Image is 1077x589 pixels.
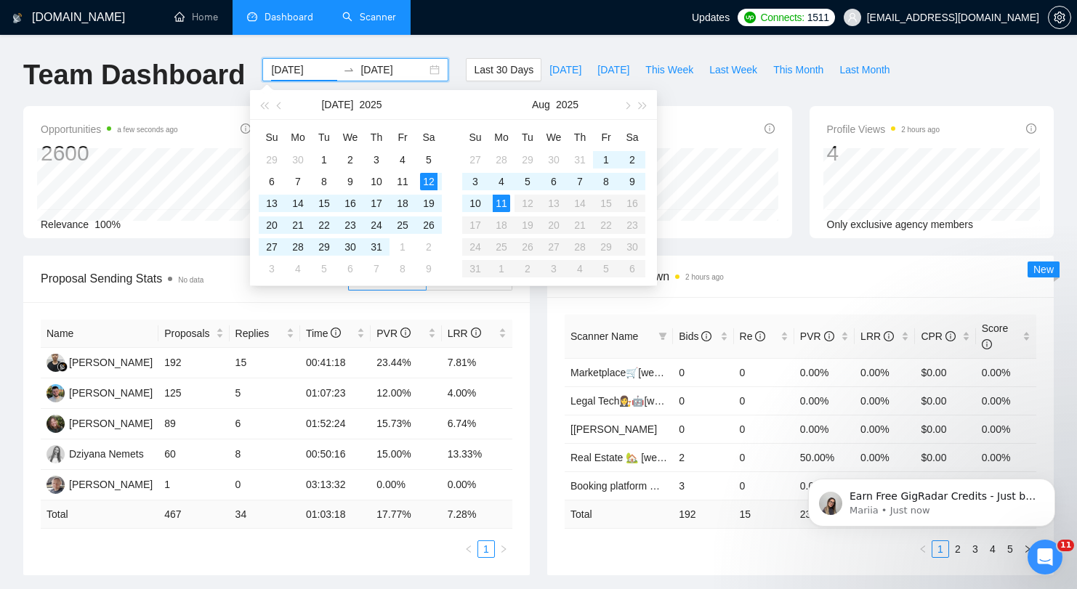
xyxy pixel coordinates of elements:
span: setting [1049,12,1070,23]
td: 2025-07-29 [515,149,541,171]
td: 15 [230,348,300,378]
th: Th [567,126,593,149]
div: 18 [394,195,411,212]
span: filter [656,325,670,347]
td: 2025-08-03 [259,258,285,280]
div: [PERSON_NAME] [69,385,153,401]
span: Score [982,322,1009,350]
span: This Week [645,62,693,78]
span: info-circle [765,123,775,134]
div: 26 [420,216,437,234]
span: info-circle [241,123,251,134]
a: FG[PERSON_NAME] [47,356,153,367]
a: 1 [478,541,494,557]
div: 23 [342,216,359,234]
a: [[PERSON_NAME] [570,423,657,435]
td: 2025-07-03 [363,149,390,171]
button: 2025 [359,90,382,119]
td: 0.00% [855,415,915,443]
td: 2025-07-15 [311,192,337,214]
a: WY[PERSON_NAME] [47,478,153,490]
div: 14 [289,195,307,212]
td: 2025-08-02 [619,149,645,171]
span: Dashboard [265,11,313,23]
th: We [541,126,567,149]
time: a few seconds ago [117,126,177,134]
div: 4 [394,151,411,168]
td: 2025-07-09 [337,171,363,192]
div: 28 [289,238,307,256]
span: New [1033,264,1054,275]
span: [DATE] [549,62,581,78]
span: info-circle [824,331,834,341]
div: 6 [263,173,281,190]
span: Relevance [41,219,89,230]
div: 4 [289,260,307,277]
td: 2025-08-04 [488,171,515,192]
td: 01:03:18 [300,500,371,529]
td: 2025-07-18 [390,192,416,214]
a: setting [1048,12,1071,23]
div: 27 [263,238,281,256]
td: 0 [673,358,733,386]
th: Sa [416,126,442,149]
div: 27 [467,151,484,168]
span: Scanner Breakdown [565,267,1036,285]
div: 3 [467,173,484,190]
div: [PERSON_NAME] [69,476,153,492]
span: Last Month [839,62,890,78]
a: AK[PERSON_NAME] [47,386,153,398]
th: Tu [515,126,541,149]
th: We [337,126,363,149]
td: 2025-07-28 [488,149,515,171]
div: 1 [394,238,411,256]
time: 2 hours ago [901,126,940,134]
span: PVR [376,328,411,339]
span: info-circle [884,331,894,341]
td: 2025-08-01 [390,236,416,258]
td: 2025-07-26 [416,214,442,236]
td: $0.00 [915,415,975,443]
div: 1 [597,151,615,168]
td: 2025-07-24 [363,214,390,236]
button: [DATE] [541,58,589,81]
td: 2025-08-05 [515,171,541,192]
div: 7 [289,173,307,190]
td: 2025-08-02 [416,236,442,258]
div: 6 [545,173,562,190]
a: HH[PERSON_NAME] [47,417,153,428]
th: Su [462,126,488,149]
td: 125 [158,378,229,409]
span: No data [178,276,203,284]
input: End date [360,62,427,78]
td: 50.00% [794,443,855,471]
span: dashboard [247,12,257,22]
span: LRR [448,328,481,339]
div: 2 [420,238,437,256]
span: swap-right [343,64,355,76]
div: 11 [493,195,510,212]
div: 24 [368,216,385,234]
div: 29 [519,151,536,168]
td: 2025-06-30 [285,149,311,171]
button: Aug [532,90,550,119]
span: 1511 [807,9,829,25]
div: 2 [624,151,641,168]
div: 30 [342,238,359,256]
img: gigradar-bm.png [57,362,68,372]
img: WY [47,476,65,494]
td: 34 [230,500,300,529]
div: 10 [368,173,385,190]
span: info-circle [701,331,711,341]
td: 2025-07-08 [311,171,337,192]
td: 0.00% [794,358,855,386]
td: $0.00 [915,358,975,386]
span: Profile Views [827,121,940,138]
td: 467 [158,500,229,529]
div: 3 [263,260,281,277]
span: [DATE] [597,62,629,78]
td: 0.00% [976,358,1036,386]
td: 0.00% [976,386,1036,415]
td: $0.00 [915,386,975,415]
th: Mo [488,126,515,149]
